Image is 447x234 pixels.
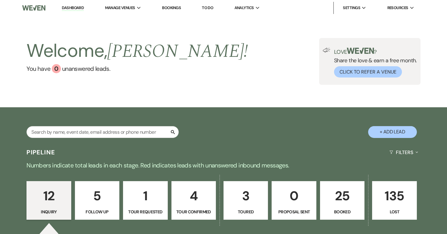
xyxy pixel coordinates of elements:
[4,160,443,170] p: Numbers indicate total leads in each stage. Red indicates leads with unanswered inbound messages.
[368,126,417,138] button: + Add Lead
[272,181,316,220] a: 0Proposal Sent
[324,208,361,215] p: Booked
[224,181,268,220] a: 3Toured
[105,5,135,11] span: Manage Venues
[372,181,417,220] a: 135Lost
[320,181,364,220] a: 25Booked
[26,181,71,220] a: 12Inquiry
[334,66,402,77] button: Click to Refer a Venue
[175,208,212,215] p: Tour Confirmed
[324,186,361,206] p: 25
[79,208,115,215] p: Follow Up
[234,5,254,11] span: Analytics
[30,186,67,206] p: 12
[323,48,330,53] img: loud-speaker-illustration.svg
[376,208,413,215] p: Lost
[227,186,264,206] p: 3
[330,48,417,77] div: Share the love & earn a free month.
[347,48,374,54] img: weven-logo-green.svg
[376,186,413,206] p: 135
[75,181,119,220] a: 5Follow Up
[202,5,213,10] a: To Do
[387,5,408,11] span: Resources
[26,126,179,138] input: Search by name, event date, email address or phone number
[171,181,216,220] a: 4Tour Confirmed
[276,186,312,206] p: 0
[22,2,45,14] img: Weven Logo
[30,208,67,215] p: Inquiry
[62,5,84,11] a: Dashboard
[387,144,420,160] button: Filters
[26,38,248,64] h2: Welcome,
[26,148,55,157] h3: Pipeline
[123,181,167,220] a: 1Tour Requested
[334,48,417,55] p: Love ?
[276,208,312,215] p: Proposal Sent
[107,37,248,65] span: [PERSON_NAME] !
[79,186,115,206] p: 5
[343,5,360,11] span: Settings
[227,208,264,215] p: Toured
[175,186,212,206] p: 4
[127,186,164,206] p: 1
[127,208,164,215] p: Tour Requested
[26,64,248,73] a: You have 0 unanswered leads.
[52,64,61,73] div: 0
[162,5,181,10] a: Bookings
